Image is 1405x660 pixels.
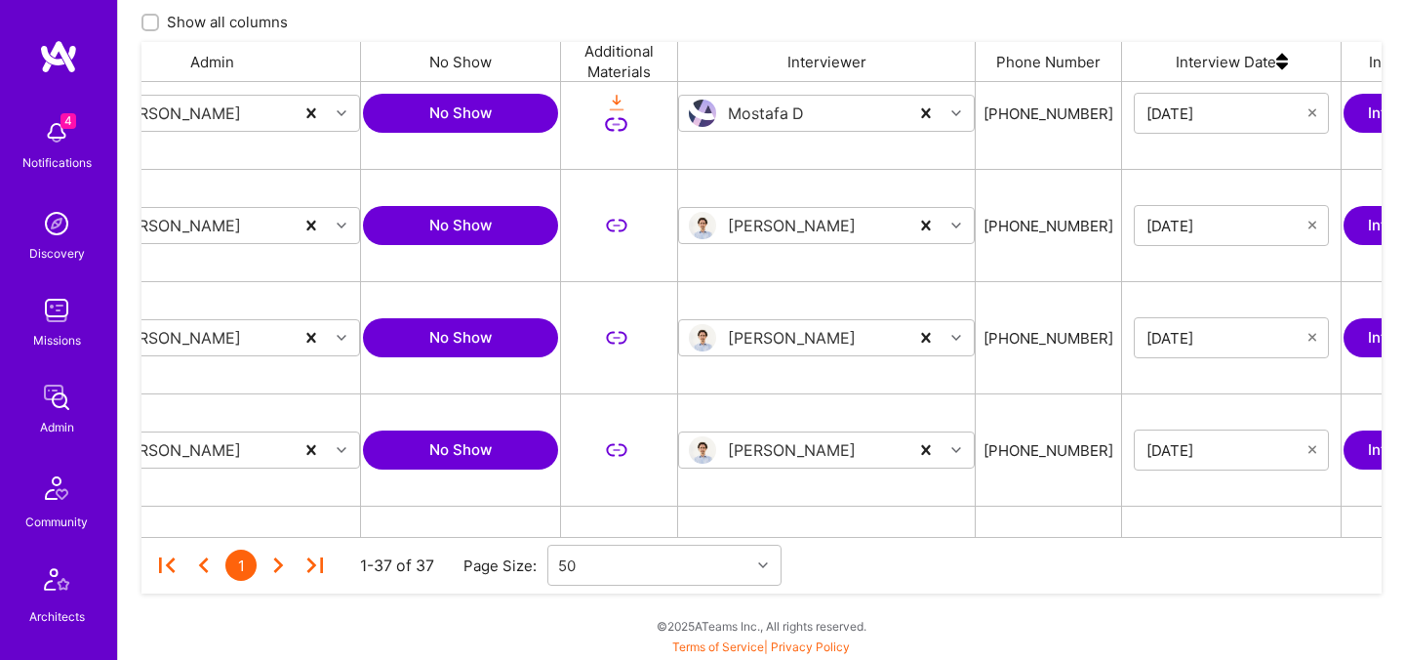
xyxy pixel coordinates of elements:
[117,601,1405,650] div: © 2025 ATeams Inc., All rights reserved.
[29,243,85,264] div: Discovery
[983,103,1113,124] div: [PHONE_NUMBER]
[22,152,92,173] div: Notifications
[33,559,80,606] img: Architects
[605,439,627,462] i: icon LinkSecondary
[337,333,346,343] i: icon Chevron
[983,440,1113,461] div: [PHONE_NUMBER]
[37,291,76,330] img: teamwork
[1146,103,1308,123] input: Select Date...
[363,94,558,133] button: No Show
[1122,42,1342,81] div: Interview Date
[361,42,561,81] div: No Show
[337,221,346,230] i: icon Chevron
[951,108,961,118] i: icon Chevron
[689,436,716,464] img: User Avatar
[758,560,768,570] i: icon Chevron
[976,42,1122,81] div: Phone Number
[951,333,961,343] i: icon Chevron
[63,42,361,81] div: Admin
[672,639,764,654] a: Terms of Service
[1276,42,1288,81] img: sort
[1146,440,1308,460] input: Select Date...
[689,324,716,351] img: User Avatar
[337,445,346,455] i: icon Chevron
[167,12,288,32] span: Show all columns
[689,212,716,239] img: User Avatar
[983,328,1113,349] div: [PHONE_NUMBER]
[337,108,346,118] i: icon Chevron
[605,113,627,136] i: icon LinkSecondary
[672,639,850,654] span: |
[605,327,627,350] i: icon LinkSecondary
[605,215,627,237] i: icon LinkSecondary
[25,512,88,532] div: Community
[678,42,976,81] div: Interviewer
[363,206,558,245] button: No Show
[29,606,85,627] div: Architects
[1146,328,1308,348] input: Select Date...
[37,204,76,243] img: discovery
[225,550,257,581] div: 1
[37,113,76,152] img: bell
[360,556,434,576] div: 1-37 of 37
[951,221,961,230] i: icon Chevron
[951,445,961,455] i: icon Chevron
[363,318,558,357] button: No Show
[561,42,678,81] div: Additional Materials
[33,330,81,351] div: Missions
[60,113,76,129] span: 4
[689,100,716,127] img: User Avatar
[37,378,76,417] img: admin teamwork
[463,556,547,576] div: Page Size:
[363,431,558,470] button: No Show
[1146,216,1308,235] input: Select Date...
[40,417,74,437] div: Admin
[605,92,627,114] i: icon OrangeDownload
[33,465,80,512] img: Community
[39,39,78,74] img: logo
[558,556,576,576] div: 50
[771,639,850,654] a: Privacy Policy
[983,216,1113,236] div: [PHONE_NUMBER]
